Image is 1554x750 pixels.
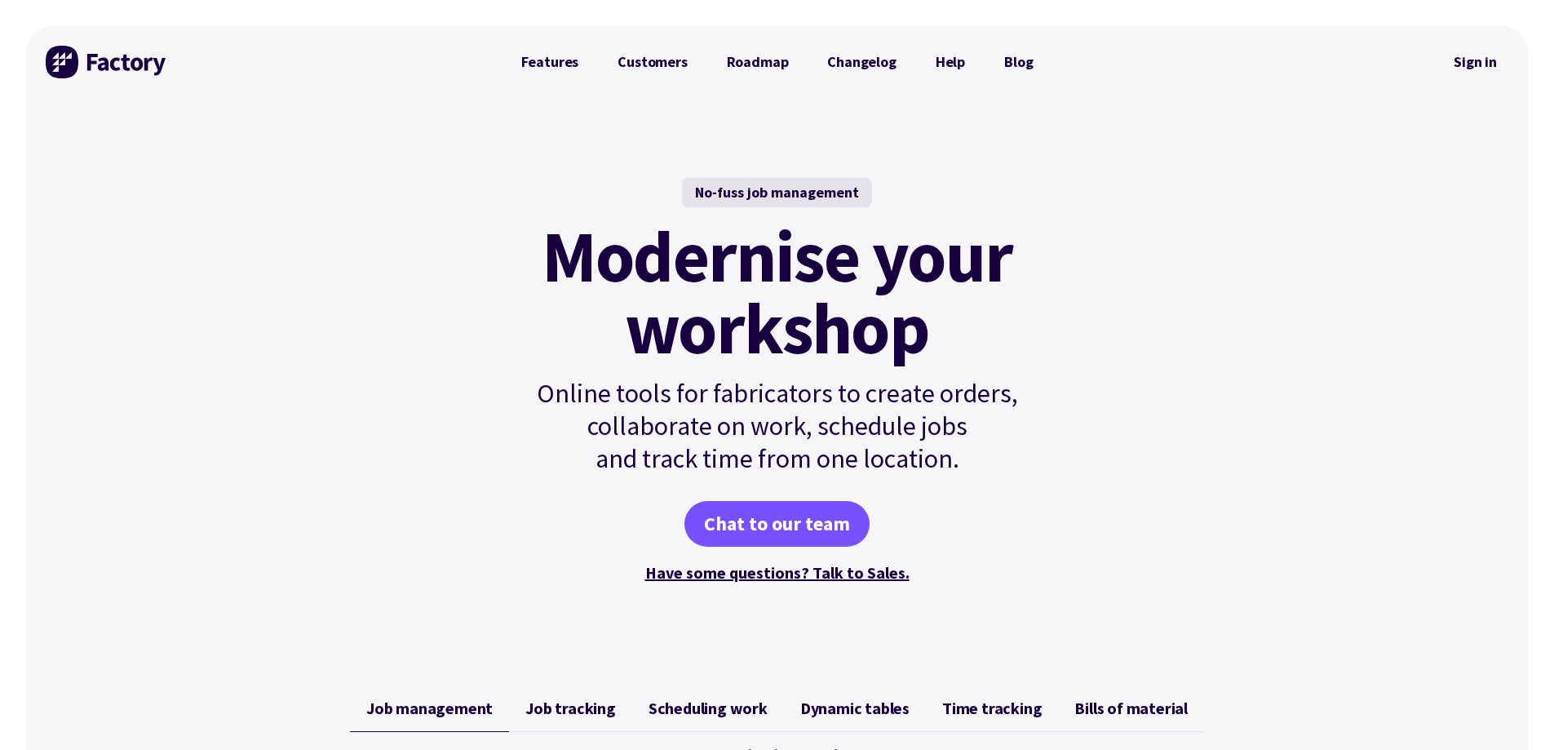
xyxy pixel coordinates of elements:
a: Roadmap [707,46,808,78]
a: Help [916,46,985,78]
span: Bills of material [1074,699,1188,718]
span: Dynamic tables [800,699,910,718]
a: Changelog [808,46,915,78]
span: Time tracking [942,699,1042,718]
span: Job management [366,699,493,718]
a: Blog [985,46,1052,78]
nav: Secondary Navigation [1442,43,1508,81]
mark: Modernise your workshop [542,220,1012,364]
iframe: Chat Widget [1472,672,1554,750]
img: Factory [46,46,168,78]
p: Online tools for fabricators to create orders, collaborate on work, schedule jobs and track time ... [502,377,1053,475]
a: Have some questions? Talk to Sales. [645,562,910,583]
nav: Primary Navigation [502,46,1053,78]
a: Chat to our team [684,501,870,547]
a: Sign in [1442,43,1508,81]
span: Scheduling work [649,699,768,718]
a: Customers [598,46,706,78]
a: Features [502,46,599,78]
div: No-fuss job management [682,178,872,207]
span: Job tracking [525,699,616,718]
